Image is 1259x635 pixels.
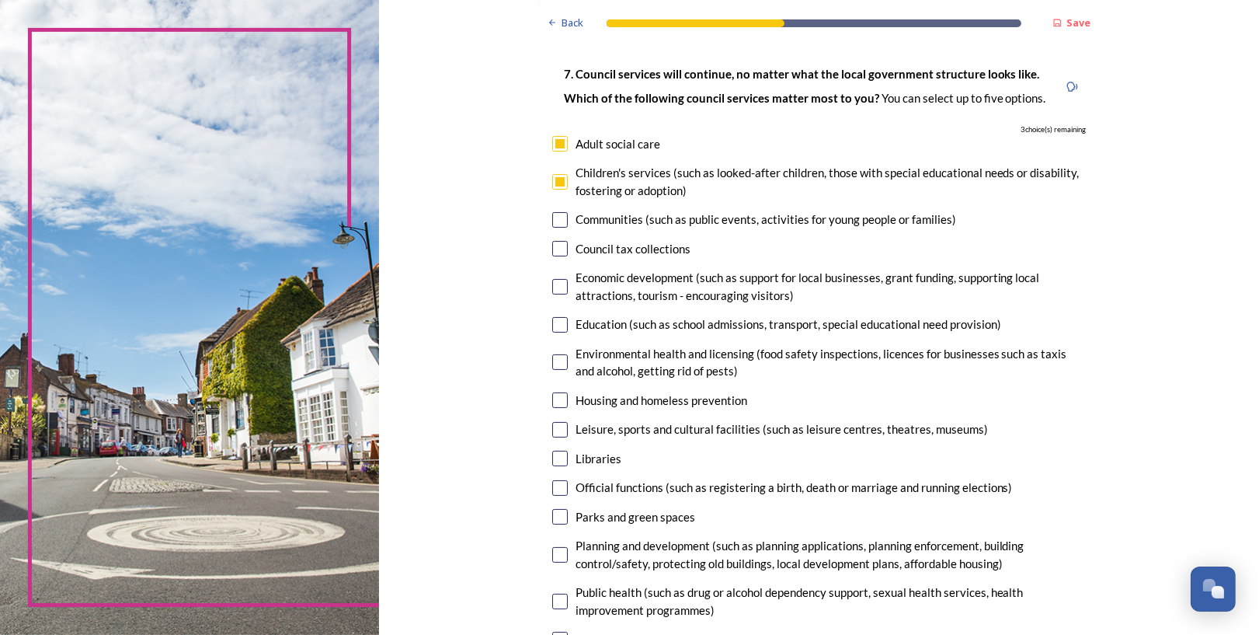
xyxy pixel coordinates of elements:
[576,269,1087,304] div: Economic development (such as support for local businesses, grant funding, supporting local attra...
[576,450,621,468] div: Libraries
[564,91,882,105] strong: Which of the following council services matter most to you?
[576,392,747,410] div: Housing and homeless prevention
[576,164,1087,199] div: Children's services (such as looked-after children, those with special educational needs or disab...
[576,345,1087,380] div: Environmental health and licensing (food safety inspections, licences for businesses such as taxi...
[576,479,1013,497] div: Official functions (such as registering a birth, death or marriage and running elections)
[576,211,956,229] div: Communities (such as public events, activities for young people or families)
[576,508,695,526] div: Parks and green spaces
[576,316,1001,333] div: Education (such as school admissions, transport, special educational need provision)
[576,584,1087,619] div: Public health (such as drug or alcohol dependency support, sexual health services, health improve...
[562,16,583,30] span: Back
[576,135,660,153] div: Adult social care
[1021,124,1087,135] span: 3 choice(s) remaining
[576,240,690,258] div: Council tax collections
[564,90,1046,106] p: You can select up to five options.
[1191,567,1236,612] button: Open Chat
[576,537,1087,572] div: Planning and development (such as planning applications, planning enforcement, building control/s...
[564,67,1040,81] strong: 7. Council services will continue, no matter what the local government structure looks like.
[1067,16,1091,30] strong: Save
[576,420,988,438] div: Leisure, sports and cultural facilities (such as leisure centres, theatres, museums)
